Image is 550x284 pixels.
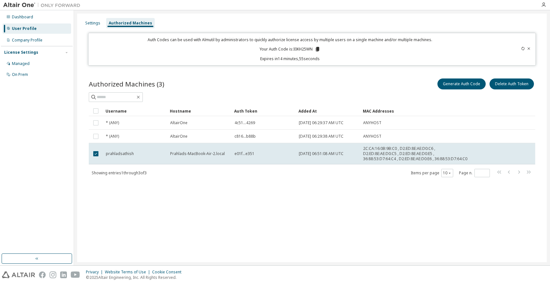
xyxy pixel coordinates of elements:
[89,79,164,88] span: Authorized Machines (3)
[170,106,229,116] div: Hostname
[50,271,56,278] img: instagram.svg
[363,134,381,139] span: ANYHOST
[363,146,467,161] span: 2C:CA:16:0B:9B:C0 , D2:ED:8E:AE:D0:C6 , D2:ED:8E:AE:D0:C5 , D2:ED:8E:AE:D0:E5 , 36:88:53:D7:64:C4...
[152,270,185,275] div: Cookie Consent
[234,106,293,116] div: Auth Token
[12,72,28,77] div: On Prem
[109,21,152,26] div: Authorized Machines
[105,106,165,116] div: Username
[363,120,381,125] span: ANYHOST
[60,271,67,278] img: linkedin.svg
[298,106,358,116] div: Added At
[170,134,188,139] span: AltairOne
[411,169,453,177] span: Items per page
[12,38,42,43] div: Company Profile
[86,275,185,280] p: © 2025 Altair Engineering, Inc. All Rights Reserved.
[437,78,486,89] button: Generate Auth Code
[3,2,84,8] img: Altair One
[106,120,119,125] span: * (ANY)
[260,46,320,52] p: Your Auth Code is: I0KH25WN
[363,106,468,116] div: MAC Addresses
[12,14,33,20] div: Dashboard
[92,37,488,42] p: Auth Codes can be used with Almutil by administrators to quickly authorize license access by mult...
[443,170,452,176] button: 10
[299,151,344,156] span: [DATE] 06:51:08 AM UTC
[86,270,105,275] div: Privacy
[299,120,344,125] span: [DATE] 06:29:37 AM UTC
[106,134,119,139] span: * (ANY)
[2,271,35,278] img: altair_logo.svg
[234,151,254,156] span: e01f...e351
[459,169,490,177] span: Page n.
[39,271,46,278] img: facebook.svg
[71,271,80,278] img: youtube.svg
[170,120,188,125] span: AltairOne
[105,270,152,275] div: Website Terms of Use
[12,61,30,66] div: Managed
[490,78,534,89] button: Delete Auth Token
[92,56,488,61] p: Expires in 14 minutes, 55 seconds
[234,120,255,125] span: 4c51...4269
[299,134,344,139] span: [DATE] 06:29:38 AM UTC
[234,134,256,139] span: c816...b88b
[92,170,147,176] span: Showing entries 1 through 3 of 3
[106,151,134,156] span: prahladsathish
[12,26,37,31] div: User Profile
[170,151,225,156] span: Prahlads-MacBook-Air-2.local
[85,21,100,26] div: Settings
[4,50,38,55] div: License Settings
